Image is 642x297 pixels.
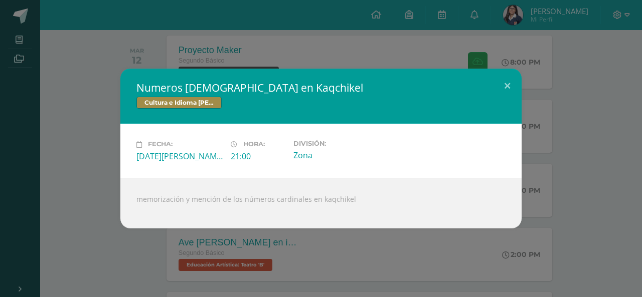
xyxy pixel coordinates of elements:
[136,151,223,162] div: [DATE][PERSON_NAME]
[136,81,506,95] h2: Numeros [DEMOGRAPHIC_DATA] en Kaqchikel
[120,178,522,228] div: memorización y mención de los números cardinales en kaqchikel
[136,97,222,109] span: Cultura e Idioma [PERSON_NAME] o Xinca
[493,69,522,103] button: Close (Esc)
[293,140,380,147] label: División:
[293,150,380,161] div: Zona
[243,141,265,148] span: Hora:
[231,151,285,162] div: 21:00
[148,141,173,148] span: Fecha:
